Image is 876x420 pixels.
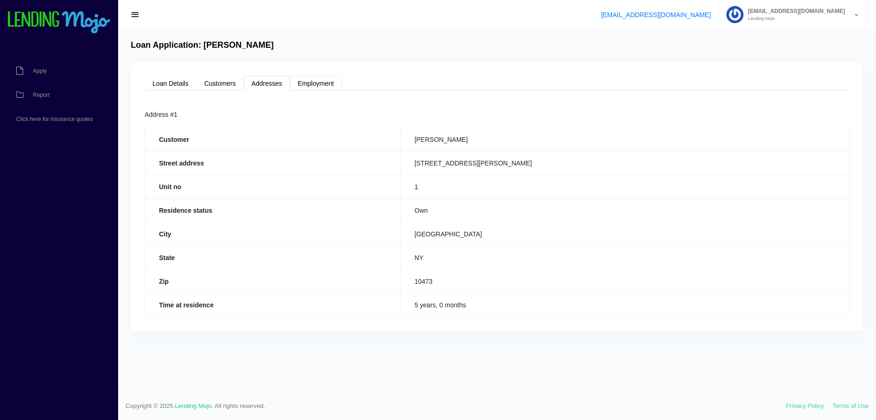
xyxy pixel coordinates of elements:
span: Copyright © 2025. . All rights reserved. [126,401,786,411]
a: Privacy Policy [786,402,824,409]
span: Report [33,92,50,98]
th: State [145,246,401,269]
a: Loan Details [145,76,196,91]
img: Profile image [726,6,744,23]
td: 1 [400,175,849,198]
a: [EMAIL_ADDRESS][DOMAIN_NAME] [601,11,711,19]
th: Time at residence [145,293,401,317]
td: [GEOGRAPHIC_DATA] [400,222,849,246]
td: [PERSON_NAME] [400,127,849,151]
a: Lending Mojo [175,402,212,409]
span: Click here for insurance quotes [16,116,93,122]
th: Street address [145,151,401,175]
a: Addresses [244,76,290,91]
td: 5 years, 0 months [400,293,849,317]
th: Residence status [145,198,401,222]
small: Lending Mojo [744,16,845,21]
th: City [145,222,401,246]
img: logo-small.png [7,11,111,34]
td: Own [400,198,849,222]
a: Customers [196,76,244,91]
th: Unit no [145,175,401,198]
td: 10473 [400,269,849,293]
span: Apply [33,68,47,74]
h4: Loan Application: [PERSON_NAME] [131,40,274,51]
th: Zip [145,269,401,293]
th: Customer [145,127,401,151]
a: Terms of Use [832,402,869,409]
a: Employment [290,76,342,91]
div: Address #1 [145,109,850,121]
td: [STREET_ADDRESS][PERSON_NAME] [400,151,849,175]
span: [EMAIL_ADDRESS][DOMAIN_NAME] [744,8,845,14]
td: NY [400,246,849,269]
